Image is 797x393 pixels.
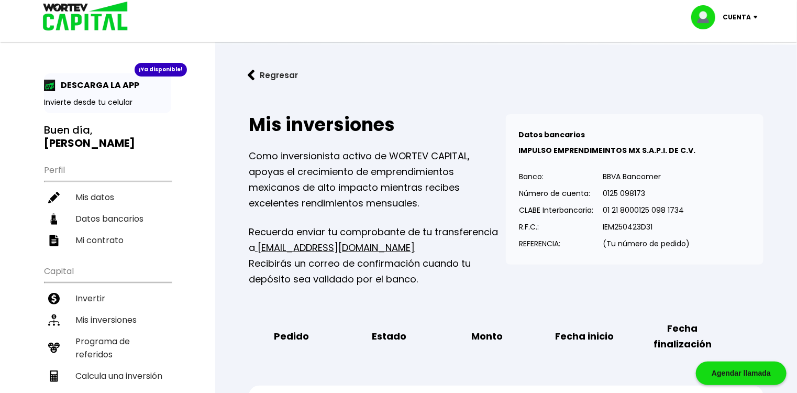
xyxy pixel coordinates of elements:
p: BBVA Bancomer [603,169,690,184]
p: (Tu número de pedido) [603,236,690,252]
p: Como inversionista activo de WORTEV CAPITAL, apoyas el crecimiento de emprendimientos mexicanos d... [249,148,506,211]
img: app-icon [44,80,56,91]
a: Invertir [44,288,171,309]
img: inversiones-icon.6695dc30.svg [48,314,60,326]
p: Recuerda enviar tu comprobante de tu transferencia a Recibirás un correo de confirmación cuando t... [249,224,506,287]
b: IMPULSO EMPRENDIMEINTOS MX S.A.P.I. DE C.V. [518,145,695,156]
p: 0125 098173 [603,185,690,201]
img: icon-down [751,16,765,19]
b: Fecha inicio [556,329,614,344]
img: recomiendanos-icon.9b8e9327.svg [48,342,60,354]
p: 01 21 8000125 098 1734 [603,202,690,218]
a: Mi contrato [44,230,171,251]
a: Datos bancarios [44,208,171,230]
img: profile-image [691,5,723,29]
a: [EMAIL_ADDRESS][DOMAIN_NAME] [255,241,415,254]
a: flecha izquierdaRegresar [232,61,780,89]
img: flecha izquierda [248,70,255,81]
p: Cuenta [723,9,751,25]
img: calculadora-icon.17d418c4.svg [48,370,60,382]
b: Fecha finalización [641,321,724,352]
p: Banco: [519,169,593,184]
b: [PERSON_NAME] [44,136,135,150]
b: Pedido [274,329,309,344]
p: DESCARGA LA APP [56,79,139,92]
a: Mis inversiones [44,309,171,331]
h2: Mis inversiones [249,114,506,135]
img: datos-icon.10cf9172.svg [48,213,60,225]
a: Calcula una inversión [44,365,171,387]
p: CLABE Interbancaria: [519,202,593,218]
ul: Perfil [44,158,171,251]
p: Invierte desde tu celular [44,97,171,108]
b: Estado [372,329,406,344]
p: REFERENCIA: [519,236,593,252]
p: Número de cuenta: [519,185,593,201]
a: Programa de referidos [44,331,171,365]
div: Agendar llamada [696,362,787,385]
p: R.F.C.: [519,219,593,235]
button: Regresar [232,61,314,89]
img: contrato-icon.f2db500c.svg [48,235,60,246]
a: Mis datos [44,187,171,208]
img: editar-icon.952d3147.svg [48,192,60,203]
b: Monto [471,329,503,344]
p: IEM250423D31 [603,219,690,235]
b: Datos bancarios [518,129,585,140]
h3: Buen día, [44,124,171,150]
img: invertir-icon.b3b967d7.svg [48,293,60,304]
div: ¡Ya disponible! [135,63,187,77]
